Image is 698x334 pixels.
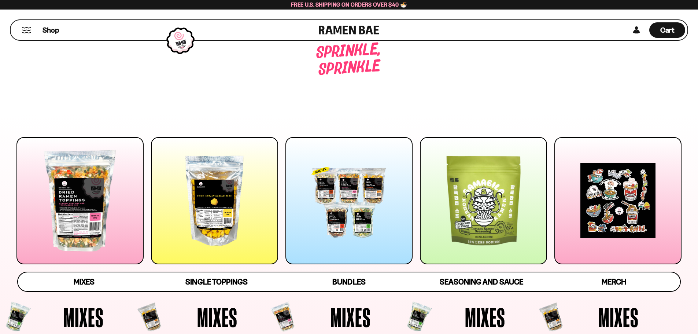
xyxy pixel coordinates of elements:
a: Mixes [18,272,150,291]
a: Merch [548,272,680,291]
a: Seasoning and Sauce [415,272,547,291]
span: Seasoning and Sauce [440,277,523,286]
span: Free U.S. Shipping on Orders over $40 🍜 [291,1,407,8]
span: Mixes [598,304,639,331]
span: Merch [602,277,626,286]
a: Bundles [283,272,415,291]
span: Single Toppings [185,277,247,286]
button: Mobile Menu Trigger [22,27,32,33]
span: Shop [43,25,59,35]
span: Bundles [332,277,365,286]
a: Single Toppings [150,272,282,291]
a: Cart [649,20,685,40]
a: Shop [43,22,59,38]
span: Mixes [63,304,104,331]
span: Cart [660,26,675,34]
span: Mixes [465,304,505,331]
span: Mixes [74,277,95,286]
span: Mixes [197,304,237,331]
span: Mixes [330,304,371,331]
